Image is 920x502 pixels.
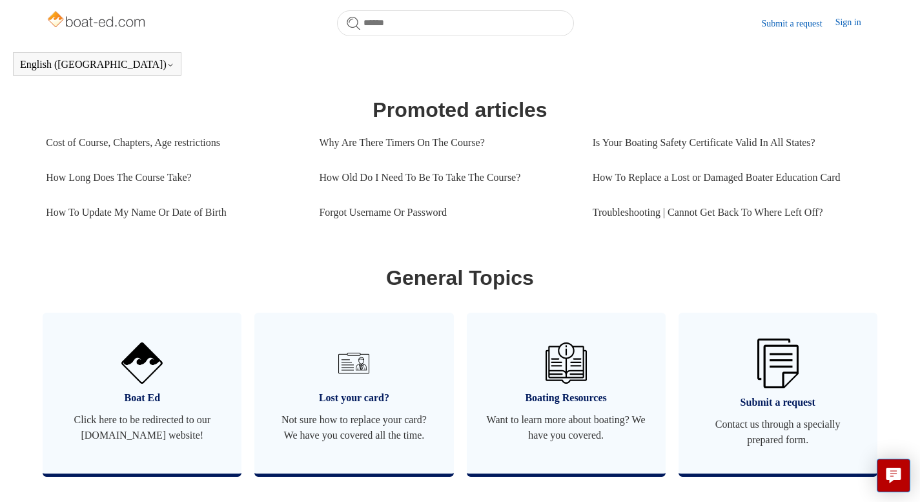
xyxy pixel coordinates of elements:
a: Lost your card? Not sure how to replace your card? We have you covered all the time. [254,313,453,474]
a: Submit a request Contact us through a specially prepared form. [679,313,877,474]
span: Not sure how to replace your card? We have you covered all the time. [274,412,434,443]
a: How Old Do I Need To Be To Take The Course? [319,160,573,195]
a: Is Your Boating Safety Certificate Valid In All States? [593,125,866,160]
a: Cost of Course, Chapters, Age restrictions [46,125,300,160]
img: 01HZPCYVZMCNPYXCC0DPA2R54M [546,342,587,384]
span: Want to learn more about boating? We have you covered. [486,412,646,443]
a: How Long Does The Course Take? [46,160,300,195]
span: Submit a request [698,395,858,410]
a: Boating Resources Want to learn more about boating? We have you covered. [467,313,666,474]
span: Contact us through a specially prepared form. [698,417,858,448]
img: 01HZPCYVT14CG9T703FEE4SFXC [333,342,374,384]
button: Live chat [877,459,910,492]
span: Lost your card? [274,390,434,406]
img: 01HZPCYW3NK71669VZTW7XY4G9 [757,339,799,388]
img: 01HZPCYVNCVF44JPJQE4DN11EA [121,342,163,384]
a: Submit a request [762,17,835,30]
img: Boat-Ed Help Center home page [46,8,148,34]
span: Boating Resources [486,390,646,406]
h1: Promoted articles [46,94,874,125]
h1: General Topics [46,262,874,293]
span: Click here to be redirected to our [DOMAIN_NAME] website! [62,412,222,443]
span: Boat Ed [62,390,222,406]
a: Troubleshooting | Cannot Get Back To Where Left Off? [593,195,866,230]
a: Why Are There Timers On The Course? [319,125,573,160]
a: Sign in [835,16,874,31]
button: English ([GEOGRAPHIC_DATA]) [20,59,174,70]
a: Boat Ed Click here to be redirected to our [DOMAIN_NAME] website! [43,313,241,474]
a: How To Update My Name Or Date of Birth [46,195,300,230]
a: Forgot Username Or Password [319,195,573,230]
a: How To Replace a Lost or Damaged Boater Education Card [593,160,866,195]
input: Search [337,10,574,36]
